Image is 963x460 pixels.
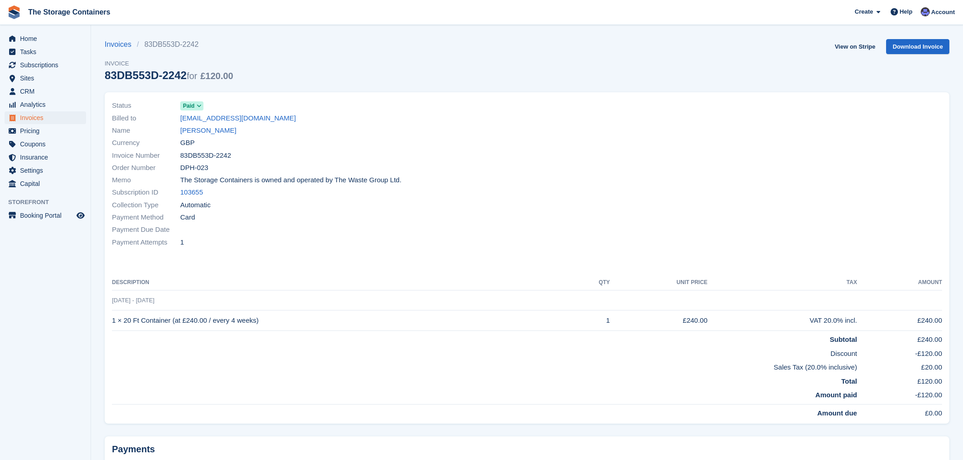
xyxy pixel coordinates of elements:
span: Invoice Number [112,150,180,161]
span: GBP [180,138,195,148]
span: Analytics [20,98,75,111]
div: VAT 20.0% incl. [708,315,857,326]
td: £240.00 [857,331,942,345]
strong: Total [841,377,857,385]
div: 83DB553D-2242 [105,69,233,81]
a: menu [5,32,86,45]
span: 1 [180,237,184,248]
td: -£120.00 [857,386,942,404]
td: £240.00 [610,310,707,331]
td: Sales Tax (20.0% inclusive) [112,359,857,373]
a: menu [5,45,86,58]
span: Invoices [20,111,75,124]
a: menu [5,85,86,98]
a: Paid [180,100,203,111]
span: CRM [20,85,75,98]
a: The Storage Containers [25,5,114,20]
th: Description [112,275,574,290]
span: for [187,71,197,81]
td: 1 [574,310,610,331]
th: Tax [708,275,857,290]
span: Order Number [112,163,180,173]
a: menu [5,151,86,164]
a: View on Stripe [831,39,879,54]
span: Collection Type [112,200,180,210]
span: Subscriptions [20,59,75,71]
span: Subscription ID [112,187,180,198]
span: Currency [112,138,180,148]
td: £120.00 [857,373,942,387]
span: £120.00 [200,71,233,81]
th: Unit Price [610,275,707,290]
td: 1 × 20 Ft Container (at £240.00 / every 4 weeks) [112,310,574,331]
span: Pricing [20,125,75,137]
span: Paid [183,102,194,110]
span: Payment Attempts [112,237,180,248]
span: Sites [20,72,75,85]
span: Status [112,100,180,111]
span: The Storage Containers is owned and operated by The Waste Group Ltd. [180,175,401,185]
h2: Payments [112,444,942,455]
span: Booking Portal [20,209,75,222]
th: QTY [574,275,610,290]
a: [PERSON_NAME] [180,125,236,136]
a: menu [5,209,86,222]
a: menu [5,59,86,71]
span: Invoice [105,59,233,68]
nav: breadcrumbs [105,39,233,50]
td: £240.00 [857,310,942,331]
strong: Subtotal [830,335,857,343]
span: Name [112,125,180,136]
td: £0.00 [857,404,942,418]
td: £20.00 [857,359,942,373]
span: Storefront [8,198,91,207]
span: Capital [20,177,75,190]
td: -£120.00 [857,345,942,359]
span: Create [855,7,873,16]
span: Insurance [20,151,75,164]
a: menu [5,164,86,177]
a: [EMAIL_ADDRESS][DOMAIN_NAME] [180,113,296,124]
span: Settings [20,164,75,177]
span: DPH-023 [180,163,208,173]
span: 83DB553D-2242 [180,150,231,161]
a: menu [5,125,86,137]
a: menu [5,98,86,111]
span: Home [20,32,75,45]
span: [DATE] - [DATE] [112,297,154,304]
a: menu [5,72,86,85]
strong: Amount due [817,409,857,417]
span: Help [900,7,912,16]
span: Payment Due Date [112,225,180,235]
a: 103655 [180,187,203,198]
img: Dan Excell [921,7,930,16]
span: Card [180,212,195,223]
th: Amount [857,275,942,290]
span: Tasks [20,45,75,58]
span: Automatic [180,200,211,210]
span: Payment Method [112,212,180,223]
a: menu [5,138,86,150]
a: Preview store [75,210,86,221]
a: menu [5,111,86,124]
a: Invoices [105,39,137,50]
img: stora-icon-8386f47178a22dfd0bd8f6a31ec36ba5ce8667c1dd55bd0f319d3a0aa187defe.svg [7,5,21,19]
a: menu [5,177,86,190]
a: Download Invoice [886,39,949,54]
span: Billed to [112,113,180,124]
span: Coupons [20,138,75,150]
span: Account [931,8,955,17]
span: Memo [112,175,180,185]
td: Discount [112,345,857,359]
strong: Amount paid [816,391,857,399]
